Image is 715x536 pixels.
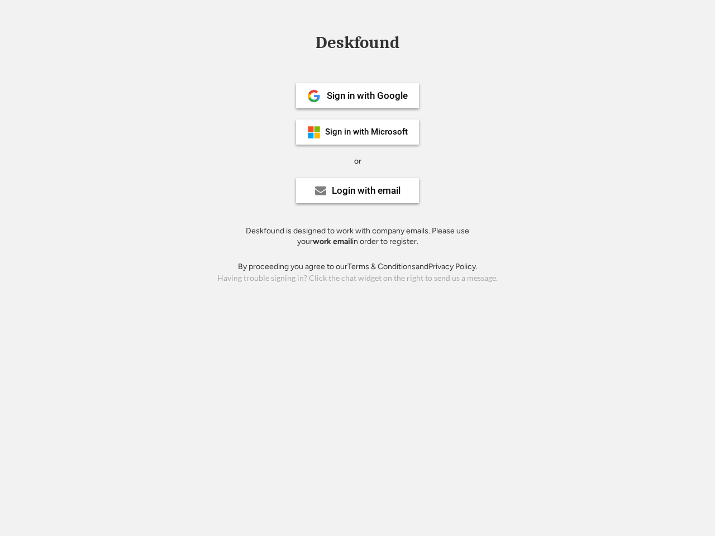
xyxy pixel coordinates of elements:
div: By proceeding you agree to our and [238,261,478,272]
div: Deskfound is designed to work with company emails. Please use your in order to register. [232,226,483,247]
img: 1024px-Google__G__Logo.svg.png [307,89,321,103]
div: or [354,156,361,167]
a: Terms & Conditions [347,262,416,271]
div: Sign in with Google [327,91,408,100]
strong: work email [313,237,352,246]
img: ms-symbollockup_mssymbol_19.png [307,126,321,139]
div: Sign in with Microsoft [325,128,408,136]
a: Privacy Policy. [428,262,478,271]
div: Deskfound [310,34,405,51]
div: Login with email [332,186,401,195]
